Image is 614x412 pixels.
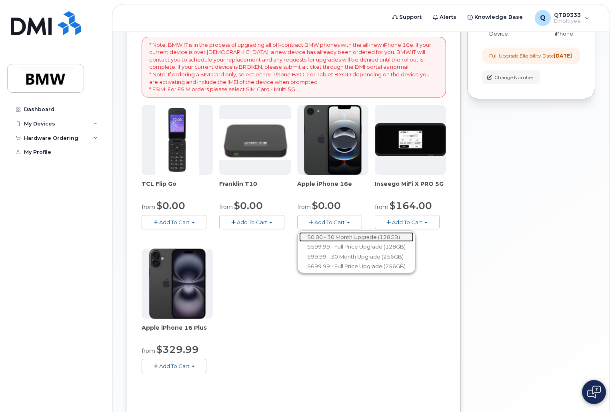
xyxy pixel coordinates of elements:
span: $329.99 [156,344,199,355]
span: Add To Cart [237,219,267,225]
button: Add To Cart [219,215,284,229]
button: Add To Cart [375,215,440,229]
small: from [219,203,233,211]
span: Add To Cart [392,219,422,225]
span: Q [540,13,546,23]
span: $0.00 [234,200,263,211]
img: iphone_16_plus.png [149,249,206,319]
span: Add To Cart [159,363,190,369]
a: Knowledge Base [462,9,528,25]
a: Support [387,9,427,25]
span: $0.00 [312,200,341,211]
div: Apple iPhone 16e [297,180,368,196]
button: Change Number [482,70,540,84]
strong: [DATE] [554,53,572,59]
span: Knowledge Base [474,13,523,21]
small: from [297,203,311,211]
td: Device [482,27,528,41]
div: Franklin T10 [219,180,290,196]
button: Add To Cart [142,359,206,373]
td: iPhone [528,27,580,41]
span: Change Number [494,74,534,81]
span: Add To Cart [159,219,190,225]
div: QTB9333 [529,10,595,26]
button: Add To Cart [142,215,206,229]
a: $0.00 - 30 Month Upgrade (128GB) [299,232,414,242]
small: from [375,203,388,211]
div: Apple iPhone 16 Plus [142,324,213,340]
img: iphone16e.png [304,105,362,175]
div: Full Upgrade Eligibility Date [489,52,572,59]
span: QTB9333 [554,12,581,18]
span: Employee [554,18,581,24]
span: $164.00 [390,200,432,211]
img: cut_small_inseego_5G.jpg [375,123,446,156]
a: $99.99 - 30 Month Upgrade (256GB) [299,252,414,262]
small: from [142,347,155,354]
a: $699.99 - Full Price Upgrade (256GB) [299,261,414,271]
img: TCL_FLIP_MODE.jpg [155,105,199,175]
span: Support [399,13,422,21]
img: t10.jpg [219,119,290,160]
img: Open chat [587,386,601,398]
a: Alerts [427,9,462,25]
span: Add To Cart [314,219,345,225]
small: from [142,203,155,211]
div: TCL Flip Go [142,180,213,196]
p: * Note: BMW IT is in the process of upgrading all off-contract BMW phones with the all-new iPhone... [149,41,438,93]
button: Add To Cart [297,215,362,229]
a: $599.99 - Full Price Upgrade (128GB) [299,242,414,252]
span: $0.00 [156,200,185,211]
div: Inseego MiFi X PRO 5G [375,180,446,196]
span: Alerts [440,13,456,21]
